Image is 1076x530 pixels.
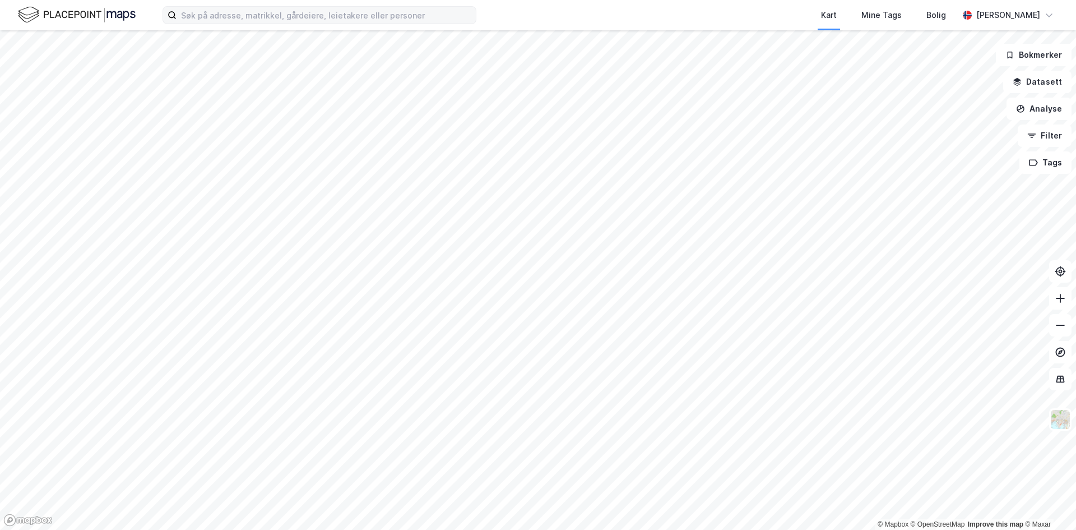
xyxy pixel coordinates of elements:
a: Improve this map [968,520,1023,528]
a: Mapbox [878,520,908,528]
button: Datasett [1003,71,1072,93]
button: Bokmerker [996,44,1072,66]
a: OpenStreetMap [911,520,965,528]
button: Tags [1019,151,1072,174]
a: Mapbox homepage [3,514,53,527]
input: Søk på adresse, matrikkel, gårdeiere, leietakere eller personer [177,7,476,24]
div: Kontrollprogram for chat [1020,476,1076,530]
button: Filter [1018,125,1072,147]
div: Kart [821,8,837,22]
img: Z [1050,409,1071,430]
img: logo.f888ab2527a4732fd821a326f86c7f29.svg [18,5,136,25]
iframe: Chat Widget [1020,476,1076,530]
button: Analyse [1007,98,1072,120]
div: Bolig [926,8,946,22]
div: [PERSON_NAME] [976,8,1040,22]
div: Mine Tags [861,8,902,22]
